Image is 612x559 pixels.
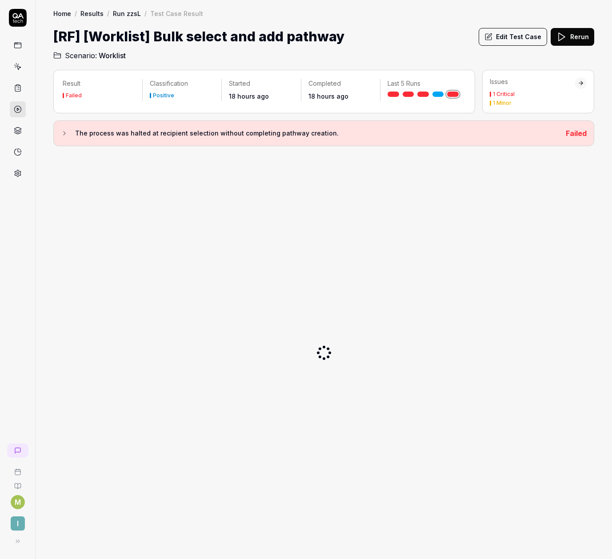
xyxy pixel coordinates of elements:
a: Run zzsL [113,9,141,18]
div: Failed [66,93,82,98]
time: 18 hours ago [229,92,269,100]
time: 18 hours ago [308,92,348,100]
div: Positive [153,93,174,98]
button: M [11,495,25,509]
span: I [11,516,25,531]
a: Results [80,9,104,18]
div: Issues [490,77,575,86]
span: Scenario: [63,50,97,61]
h3: The process was halted at recipient selection without completing pathway creation. [75,128,559,139]
p: Completed [308,79,373,88]
a: New conversation [7,443,28,458]
div: Test Case Result [150,9,203,18]
a: Book a call with us [4,461,32,475]
p: Last 5 Runs [388,79,459,88]
p: Classification [150,79,215,88]
p: Started [229,79,294,88]
a: Documentation [4,475,32,490]
a: Home [53,9,71,18]
button: The process was halted at recipient selection without completing pathway creation. [61,128,559,139]
p: Result [63,79,135,88]
h1: [RF] [Worklist] Bulk select and add pathway [53,27,345,47]
button: Edit Test Case [479,28,547,46]
span: Failed [566,129,587,138]
div: / [75,9,77,18]
div: / [144,9,147,18]
button: Rerun [551,28,594,46]
div: 1 Minor [493,100,512,106]
div: 1 Critical [493,92,515,97]
a: Scenario:Worklist [53,50,126,61]
button: I [4,509,32,532]
div: / [107,9,109,18]
span: Worklist [99,50,126,61]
